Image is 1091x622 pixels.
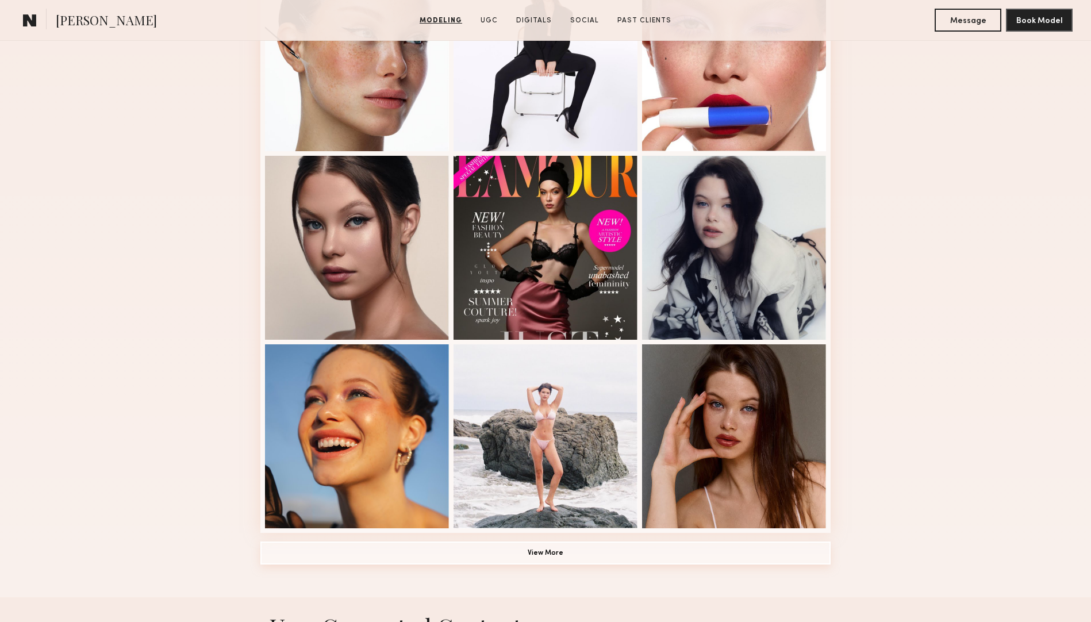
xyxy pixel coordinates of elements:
a: Modeling [415,16,467,26]
a: Past Clients [613,16,676,26]
a: Book Model [1006,15,1073,25]
button: Message [935,9,1001,32]
a: Social [566,16,604,26]
a: Digitals [512,16,556,26]
button: Book Model [1006,9,1073,32]
button: View More [260,542,831,565]
span: [PERSON_NAME] [56,11,157,32]
a: UGC [476,16,502,26]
